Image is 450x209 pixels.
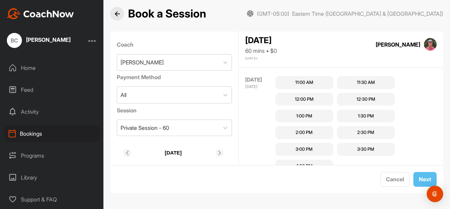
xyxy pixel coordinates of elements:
[295,79,313,86] div: 11:00 AM
[4,125,100,142] div: Bookings
[121,91,126,99] div: All
[358,113,374,120] div: 1:30 PM
[4,81,100,98] div: Feed
[419,176,431,183] span: Next
[357,146,374,153] div: 3:30 PM
[4,103,100,120] div: Activity
[295,96,314,103] div: 12:00 PM
[4,147,100,164] div: Programs
[245,76,274,84] div: [DATE]
[296,146,313,153] div: 3:00 PM
[117,106,232,114] label: Session
[424,38,437,51] img: square_c3aec3cec3bc5e9413527c38e890e07a.jpg
[427,186,443,202] div: Open Intercom Messenger
[4,169,100,186] div: Library
[4,59,100,76] div: Home
[26,37,71,42] div: [PERSON_NAME]
[296,113,312,120] div: 1:00 PM
[296,129,313,136] div: 2:00 PM
[245,34,277,47] div: [DATE]
[292,10,443,17] span: Eastern Time ([GEOGRAPHIC_DATA] & [GEOGRAPHIC_DATA])
[121,124,169,132] div: Private Session - 60
[413,172,437,187] button: Next
[386,176,404,183] span: Cancel
[245,55,274,61] div: [DATE]
[380,172,410,187] button: Cancel
[4,191,100,208] div: Support & FAQ
[257,10,289,17] span: (GMT-05:00)
[296,163,313,170] div: 4:00 PM
[7,8,74,19] img: CoachNow
[7,33,22,48] div: BC
[245,47,277,55] div: 60 mins • $0
[115,11,120,16] img: Back
[357,79,375,86] div: 11:30 AM
[117,73,232,81] label: Payment Method
[121,58,164,66] div: [PERSON_NAME]
[128,7,206,21] h2: Book a Session
[357,129,374,136] div: 2:30 PM
[357,96,375,103] div: 12:30 PM
[245,84,274,90] div: [DATE]
[376,40,420,49] div: [PERSON_NAME]
[165,149,182,157] p: [DATE]
[117,40,232,49] label: Coach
